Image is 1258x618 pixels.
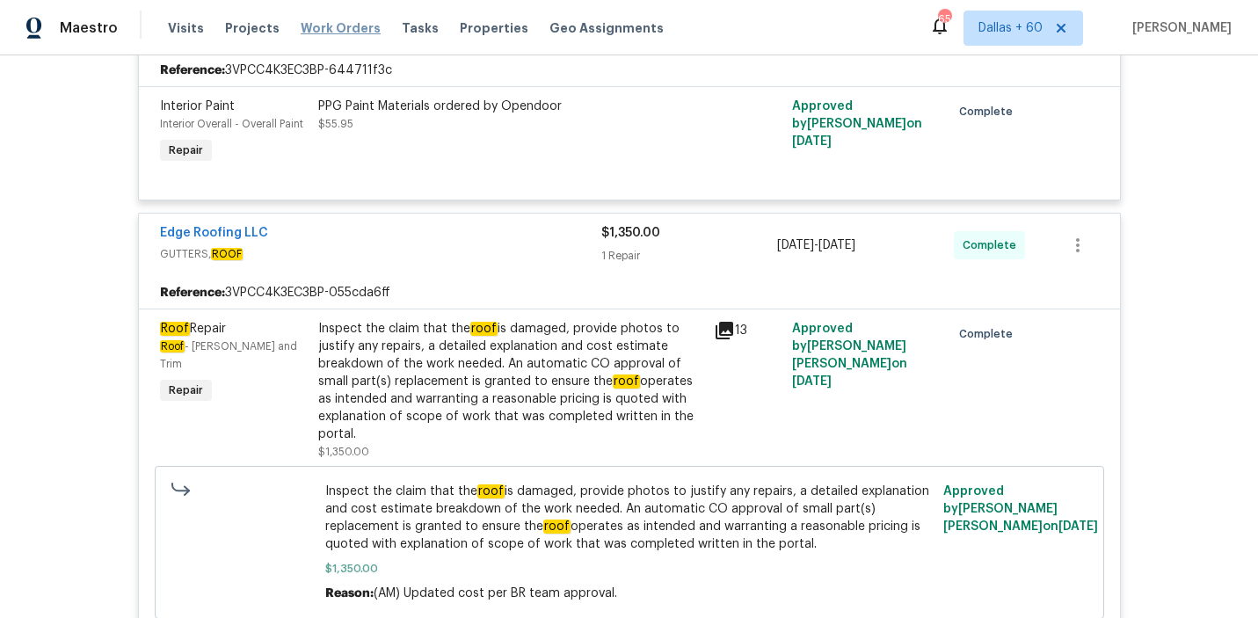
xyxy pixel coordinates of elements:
[160,341,297,369] span: - [PERSON_NAME] and Trim
[792,100,922,148] span: Approved by [PERSON_NAME] on
[318,119,353,129] span: $55.95
[160,119,303,129] span: Interior Overall - Overall Paint
[160,227,268,239] a: Edge Roofing LLC
[162,382,210,399] span: Repair
[160,100,235,113] span: Interior Paint
[777,236,855,254] span: -
[543,520,571,534] em: roof
[549,19,664,37] span: Geo Assignments
[1125,19,1232,37] span: [PERSON_NAME]
[959,325,1020,343] span: Complete
[792,375,832,388] span: [DATE]
[714,320,782,341] div: 13
[325,587,374,600] span: Reason:
[818,239,855,251] span: [DATE]
[792,323,907,388] span: Approved by [PERSON_NAME] [PERSON_NAME] on
[160,62,225,79] b: Reference:
[792,135,832,148] span: [DATE]
[60,19,118,37] span: Maestro
[470,322,498,336] em: roof
[959,103,1020,120] span: Complete
[139,277,1120,309] div: 3VPCC4K3EC3BP-055cda6ff
[160,322,226,336] span: Repair
[477,484,505,498] em: roof
[160,322,190,336] em: Roof
[601,227,660,239] span: $1,350.00
[168,19,204,37] span: Visits
[963,236,1023,254] span: Complete
[160,284,225,302] b: Reference:
[160,340,185,353] em: Roof
[318,447,369,457] span: $1,350.00
[613,374,640,389] em: roof
[139,55,1120,86] div: 3VPCC4K3EC3BP-644711f3c
[943,485,1098,533] span: Approved by [PERSON_NAME] [PERSON_NAME] on
[978,19,1043,37] span: Dallas + 60
[318,320,703,443] div: Inspect the claim that the is damaged, provide photos to justify any repairs, a detailed explanat...
[325,560,933,578] span: $1,350.00
[301,19,381,37] span: Work Orders
[225,19,280,37] span: Projects
[325,483,933,553] span: Inspect the claim that the is damaged, provide photos to justify any repairs, a detailed explanat...
[160,245,601,263] span: GUTTERS,
[318,98,703,115] div: PPG Paint Materials ordered by Opendoor
[1058,520,1098,533] span: [DATE]
[601,247,778,265] div: 1 Repair
[460,19,528,37] span: Properties
[777,239,814,251] span: [DATE]
[402,22,439,34] span: Tasks
[211,248,243,260] em: ROOF
[162,142,210,159] span: Repair
[938,11,950,28] div: 659
[374,587,617,600] span: (AM) Updated cost per BR team approval.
